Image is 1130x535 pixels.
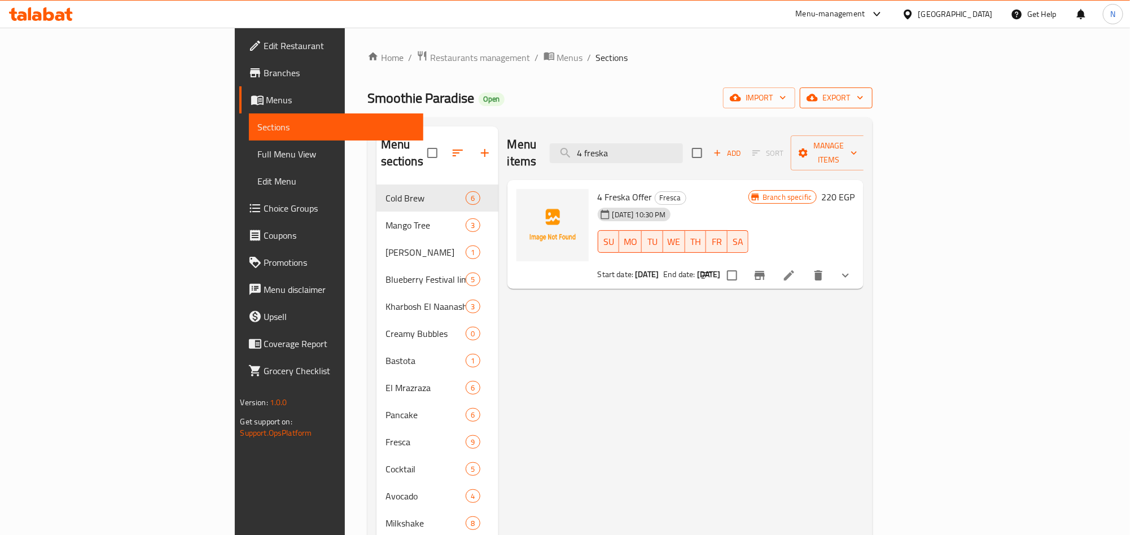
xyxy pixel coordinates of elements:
span: Sections [596,51,628,64]
span: Manage items [800,139,857,167]
span: End date: [663,267,695,282]
div: items [466,245,480,259]
div: Pancake [386,408,466,422]
div: items [466,218,480,232]
span: export [809,91,864,105]
button: WE [663,230,685,253]
span: Cold Brew [386,191,466,205]
span: Upsell [264,310,414,323]
button: Add section [471,139,498,166]
div: items [466,327,480,340]
span: 0 [466,328,479,339]
span: Select section [685,141,709,165]
a: Restaurants management [417,50,531,65]
span: Sort sections [444,139,471,166]
span: WE [668,234,681,250]
button: TH [685,230,707,253]
button: SU [598,230,619,253]
h6: 220 EGP [821,189,855,205]
span: 1 [466,356,479,366]
div: Mango Tree3 [376,212,498,239]
span: import [732,91,786,105]
button: MO [619,230,642,253]
a: Upsell [239,303,423,330]
div: Pancake6 [376,401,498,428]
a: Promotions [239,249,423,276]
svg: Show Choices [839,269,852,282]
li: / [588,51,592,64]
a: Full Menu View [249,141,423,168]
span: Grocery Checklist [264,364,414,378]
span: SA [732,234,744,250]
div: Cocktail5 [376,455,498,483]
span: Select to update [720,264,744,287]
span: Creamy Bubbles [386,327,466,340]
span: FR [711,234,723,250]
span: Branch specific [758,192,816,203]
span: Cocktail [386,462,466,476]
div: Kharbosh El Naanasha [386,300,466,313]
h2: Menu items [507,136,537,170]
button: sort-choices [693,262,720,289]
div: items [466,516,480,530]
span: Blueberry Festival limited edition [386,273,466,286]
li: / [535,51,539,64]
button: FR [706,230,728,253]
button: delete [805,262,832,289]
span: 8 [466,518,479,529]
a: Menu disclaimer [239,276,423,303]
div: items [466,300,480,313]
button: Add [709,144,745,162]
span: 5 [466,464,479,475]
span: [PERSON_NAME] [386,245,466,259]
span: 3 [466,220,479,231]
span: Branches [264,66,414,80]
div: items [466,273,480,286]
span: Bastota [386,354,466,367]
div: items [466,354,480,367]
span: 9 [466,437,479,448]
div: Fresca9 [376,428,498,455]
a: Coupons [239,222,423,249]
span: Menus [266,93,414,107]
button: SA [728,230,749,253]
div: Blueberry Festival limited edition5 [376,266,498,293]
div: Kharbosh El Naanasha3 [376,293,498,320]
span: 1 [466,247,479,258]
span: 4 Freska Offer [598,188,652,205]
div: Cold Brew6 [376,185,498,212]
span: N [1110,8,1115,20]
div: Fresca [655,191,686,205]
button: show more [832,262,859,289]
button: TU [642,230,663,253]
div: Milkshake [386,516,466,530]
button: Branch-specific-item [746,262,773,289]
span: Edit Menu [258,174,414,188]
span: 6 [466,383,479,393]
span: MO [624,234,637,250]
span: Coupons [264,229,414,242]
a: Edit Menu [249,168,423,195]
span: Mango Tree [386,218,466,232]
a: Grocery Checklist [239,357,423,384]
span: Avocado [386,489,466,503]
span: Restaurants management [430,51,531,64]
img: 4 Freska Offer [516,189,589,261]
a: Menus [544,50,583,65]
div: [GEOGRAPHIC_DATA] [918,8,993,20]
span: Smoothie Paradise [367,85,474,111]
span: Start date: [598,267,634,282]
input: search [550,143,683,163]
span: Get support on: [240,414,292,429]
a: Edit Restaurant [239,32,423,59]
button: Manage items [791,135,866,170]
div: El Mrazraza6 [376,374,498,401]
button: export [800,87,873,108]
span: Select all sections [421,141,444,165]
span: El Mrazraza [386,381,466,394]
